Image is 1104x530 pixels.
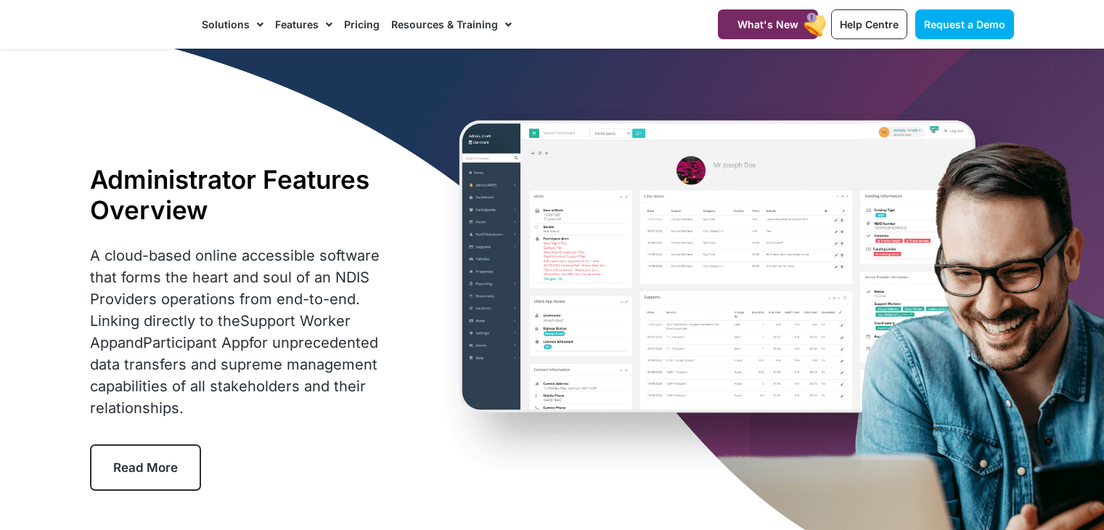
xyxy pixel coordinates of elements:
a: What's New [718,9,818,39]
img: CareMaster Logo [89,14,187,36]
span: A cloud-based online accessible software that forms the heart and soul of an NDIS Providers opera... [90,247,380,417]
span: Request a Demo [924,18,1005,30]
span: Read More [113,460,178,475]
a: Help Centre [831,9,907,39]
span: Help Centre [840,18,899,30]
a: Request a Demo [915,9,1014,39]
a: Participant App [143,334,249,351]
span: What's New [737,18,798,30]
a: Read More [90,444,201,491]
h1: Administrator Features Overview [90,164,404,225]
